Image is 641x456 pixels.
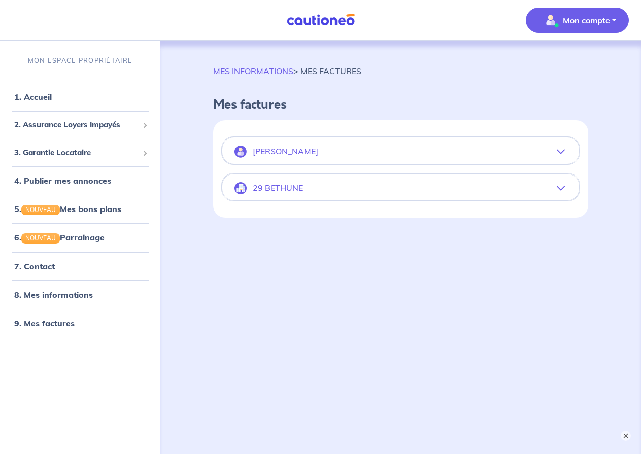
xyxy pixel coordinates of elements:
a: 4. Publier mes annonces [14,176,111,186]
img: illu_company.svg [234,182,247,194]
div: 1. Accueil [4,87,156,107]
div: 6.NOUVEAUParrainage [4,227,156,248]
img: Cautioneo [283,14,359,26]
span: 2. Assurance Loyers Impayés [14,119,139,131]
p: Mon compte [563,14,610,26]
p: 29 BETHUNE [253,183,303,193]
div: 8. Mes informations [4,284,156,304]
a: 6.NOUVEAUParrainage [14,232,105,242]
div: 5.NOUVEAUMes bons plans [4,199,156,219]
p: MON ESPACE PROPRIÉTAIRE [28,56,132,65]
div: 3. Garantie Locataire [4,143,156,163]
a: 7. Contact [14,261,55,271]
a: 1. Accueil [14,92,52,102]
button: 29 BETHUNE [222,176,579,200]
div: 4. Publier mes annonces [4,170,156,191]
img: illu_account_valid_menu.svg [543,12,559,28]
div: 7. Contact [4,256,156,276]
a: 8. Mes informations [14,289,93,299]
a: MES INFORMATIONS [213,66,293,76]
p: [PERSON_NAME] [253,147,318,156]
h4: Mes factures [213,97,588,112]
div: 2. Assurance Loyers Impayés [4,115,156,135]
p: > MES FACTURES [213,65,361,77]
button: × [621,431,631,441]
button: [PERSON_NAME] [222,139,579,164]
img: illu_account.svg [234,146,247,158]
a: 5.NOUVEAUMes bons plans [14,204,121,214]
a: 9. Mes factures [14,318,75,328]
span: 3. Garantie Locataire [14,147,139,159]
div: 9. Mes factures [4,312,156,333]
button: illu_account_valid_menu.svgMon compte [526,8,629,33]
